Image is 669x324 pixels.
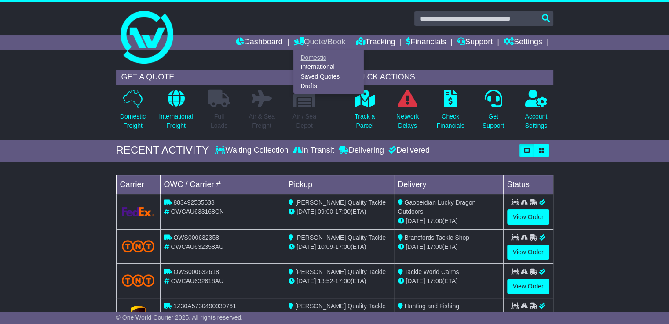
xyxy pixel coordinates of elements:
span: [PERSON_NAME] Quality Tackle [295,302,386,310]
span: 17:00 [427,277,442,284]
a: View Order [507,209,549,225]
span: [DATE] [406,217,425,224]
span: 09:00 [318,208,333,215]
div: - (ETA) [289,207,390,216]
div: - (ETA) [289,311,390,320]
div: (ETA) [398,216,499,226]
span: OWS000632618 [173,268,219,275]
img: TNT_Domestic.png [122,274,155,286]
a: Support [457,35,493,50]
span: © One World Courier 2025. All rights reserved. [116,314,243,321]
div: GET A QUOTE [116,70,322,85]
a: Domestic [294,53,363,62]
span: [PERSON_NAME] Quality Tackle [295,234,386,241]
td: Status [503,175,553,194]
span: Hunting and Fishing [404,302,459,310]
a: View Order [507,245,549,260]
span: 17:00 [427,243,442,250]
a: Quote/Book [293,35,345,50]
div: RECENT ACTIVITY - [116,144,216,157]
td: Carrier [116,175,160,194]
p: Track a Parcel [355,112,375,130]
span: [PERSON_NAME] Quality Tackle [295,199,386,206]
a: Track aParcel [354,89,375,135]
span: [DATE] [406,243,425,250]
span: OWCAU633168CN [171,208,224,215]
span: OWCAU632618AU [171,277,223,284]
a: Dashboard [236,35,283,50]
img: GetCarrierServiceLogo [131,306,146,324]
a: DomesticFreight [120,89,146,135]
p: Network Delays [396,112,419,130]
span: [DATE] [406,277,425,284]
span: 1Z30A5730490939761 [173,302,236,310]
div: In Transit [291,146,336,155]
span: 17:00 [335,243,351,250]
span: [DATE] [296,208,316,215]
span: 17:00 [335,208,351,215]
img: GetCarrierServiceLogo [122,207,155,216]
div: - (ETA) [289,242,390,252]
span: Bransfords Tackle Shop [404,234,469,241]
div: Delivered [386,146,430,155]
td: Pickup [285,175,394,194]
a: Saved Quotes [294,72,363,82]
td: Delivery [394,175,503,194]
p: Air & Sea Freight [249,112,274,130]
p: Full Loads [208,112,230,130]
a: View Order [507,279,549,294]
div: Waiting Collection [215,146,290,155]
span: 883492535638 [173,199,214,206]
div: - (ETA) [289,277,390,286]
td: OWC / Carrier # [160,175,285,194]
span: OWCAU632358AU [171,243,223,250]
a: GetSupport [482,89,504,135]
div: Delivering [336,146,386,155]
div: Quote/Book [293,50,364,94]
div: (ETA) [398,311,499,320]
a: Drafts [294,81,363,91]
p: Check Financials [437,112,464,130]
div: QUICK ACTIONS [348,70,553,85]
a: Settings [504,35,542,50]
span: Tackle World Cairns [404,268,459,275]
span: 13:52 [318,277,333,284]
span: [DATE] [296,243,316,250]
a: NetworkDelays [396,89,419,135]
img: TNT_Domestic.png [122,240,155,252]
span: [DATE] [296,277,316,284]
p: International Freight [159,112,193,130]
p: Domestic Freight [120,112,146,130]
a: Financials [406,35,446,50]
span: 17:00 [335,277,351,284]
p: Air / Sea Depot [292,112,316,130]
span: OWS000632358 [173,234,219,241]
span: 10:09 [318,243,333,250]
a: CheckFinancials [436,89,465,135]
span: Gaobeidian Lucky Dragon Outdoors [398,199,475,215]
a: AccountSettings [525,89,548,135]
p: Get Support [483,112,504,130]
a: InternationalFreight [158,89,193,135]
span: [PERSON_NAME] Quality Tackle [295,268,386,275]
div: (ETA) [398,277,499,286]
p: Account Settings [525,112,548,130]
a: Tracking [356,35,395,50]
span: 17:00 [427,217,442,224]
div: (ETA) [398,242,499,252]
a: International [294,62,363,72]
